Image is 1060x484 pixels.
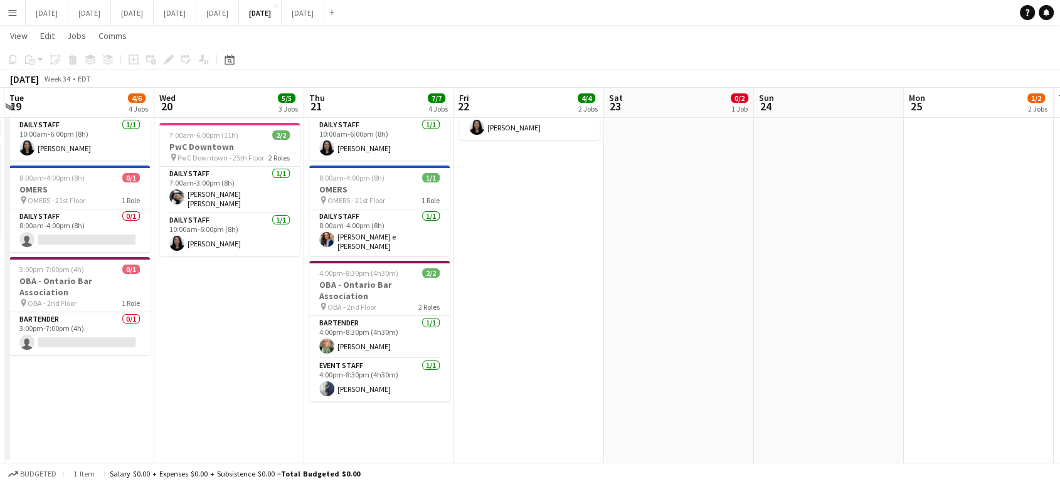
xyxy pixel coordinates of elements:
[93,28,132,44] a: Comms
[5,28,33,44] a: View
[111,1,154,25] button: [DATE]
[41,74,73,83] span: Week 34
[68,1,111,25] button: [DATE]
[26,1,68,25] button: [DATE]
[98,30,127,41] span: Comms
[67,30,86,41] span: Jobs
[154,1,196,25] button: [DATE]
[62,28,91,44] a: Jobs
[10,73,39,85] div: [DATE]
[6,467,58,481] button: Budgeted
[40,30,55,41] span: Edit
[35,28,60,44] a: Edit
[69,469,99,478] span: 1 item
[20,470,56,478] span: Budgeted
[239,1,282,25] button: [DATE]
[196,1,239,25] button: [DATE]
[282,1,324,25] button: [DATE]
[78,74,91,83] div: EDT
[281,469,360,478] span: Total Budgeted $0.00
[110,469,360,478] div: Salary $0.00 + Expenses $0.00 + Subsistence $0.00 =
[10,30,28,41] span: View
